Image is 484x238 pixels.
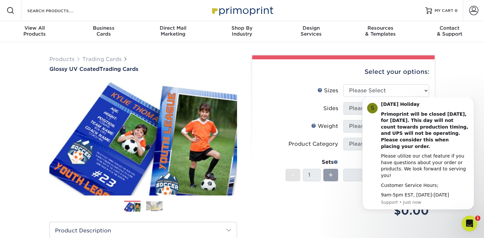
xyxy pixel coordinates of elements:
img: Trading Cards 01 [124,201,141,213]
div: Please utilize our chat feature if you have questions about your order or products. We look forwa... [29,55,117,81]
span: - [291,170,294,180]
a: Resources& Templates [346,21,415,42]
p: Message from Support, sent Just now [29,102,117,108]
div: Product Category [288,140,338,148]
div: Profile image for Support [15,5,25,16]
iframe: Intercom live chat [462,216,477,231]
span: 0 [455,8,458,13]
b: Primoprint will be closed [DATE], for [DATE]. This day will not count towards production timing, ... [29,14,116,51]
span: Glossy UV Coated [49,66,99,72]
a: Contact& Support [415,21,484,42]
div: Customer Service Hours; [29,85,117,91]
span: + [329,170,333,180]
a: Trading Cards [82,56,121,62]
span: Resources [346,25,415,31]
div: Select your options: [257,59,429,84]
b: [DATE] Holiday [29,4,67,9]
img: Glossy UV Coated 01 [49,73,237,203]
div: $0.00 [348,203,429,219]
div: Services [277,25,346,37]
a: Products [49,56,74,62]
iframe: Intercom notifications message [352,98,484,214]
div: Message content [29,4,117,101]
a: BusinessCards [69,21,138,42]
img: Trading Cards 02 [146,201,163,211]
div: Quantity per Set [343,158,429,166]
span: Direct Mail [138,25,207,31]
div: Sets [285,158,338,166]
span: 1 [475,216,480,221]
div: Marketing [138,25,207,37]
div: Cards [69,25,138,37]
input: SEARCH PRODUCTS..... [27,7,91,15]
span: Shop By [207,25,277,31]
div: & Support [415,25,484,37]
div: & Templates [346,25,415,37]
a: DesignServices [277,21,346,42]
a: Glossy UV CoatedTrading Cards [49,66,237,72]
span: Contact [415,25,484,31]
span: Business [69,25,138,31]
div: Weight [311,122,338,130]
div: Sizes [317,87,338,95]
div: 9am-5pm EST, [DATE]-[DATE] [29,94,117,101]
img: Primoprint [209,3,275,17]
span: Design [277,25,346,31]
iframe: Google Customer Reviews [2,218,56,236]
div: Industry [207,25,277,37]
div: Sides [323,104,338,112]
a: Direct MailMarketing [138,21,207,42]
a: Shop ByIndustry [207,21,277,42]
span: MY CART [435,8,453,14]
h1: Trading Cards [49,66,237,72]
